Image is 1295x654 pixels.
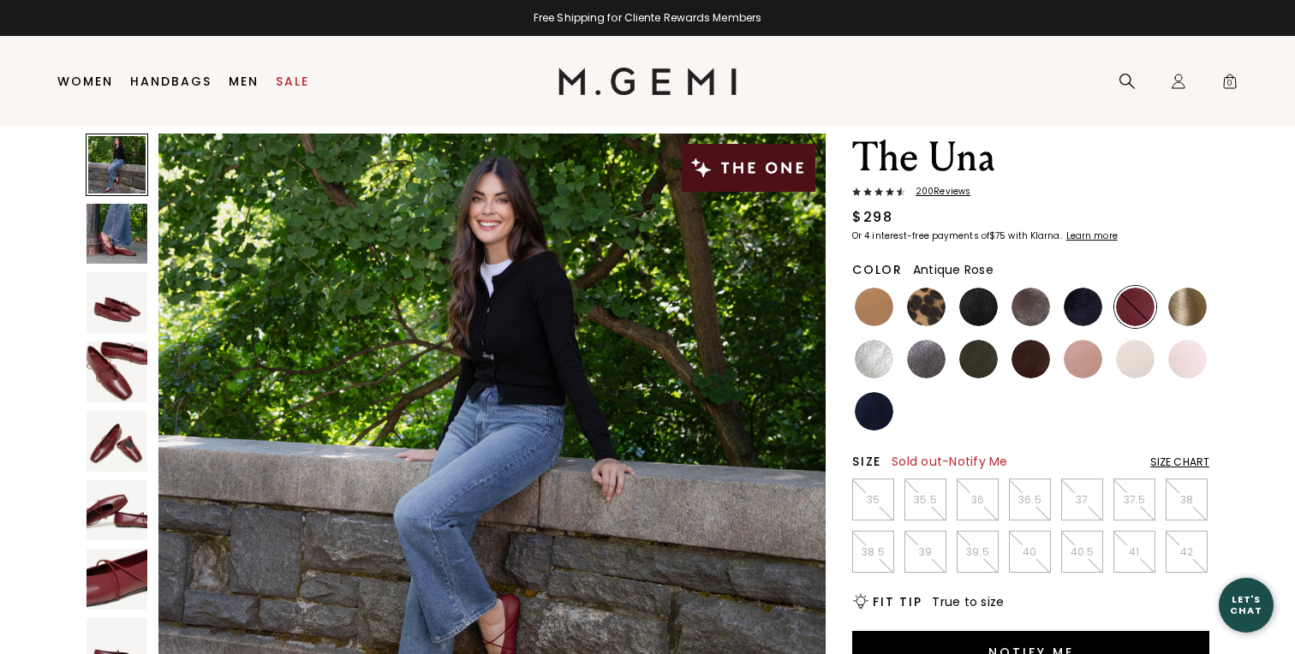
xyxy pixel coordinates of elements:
p: 38 [1167,493,1207,507]
p: 37.5 [1114,493,1155,507]
p: 37 [1062,493,1102,507]
img: Military [959,340,998,378]
img: Gunmetal [907,340,946,378]
h2: Size [852,455,881,468]
p: 36.5 [1010,493,1050,507]
span: True to size [932,593,1004,610]
img: Leopard Print [907,288,946,326]
klarna-placement-style-cta: Learn more [1066,229,1118,242]
img: The Una [87,480,147,541]
span: 0 [1221,76,1238,93]
img: Light Tan [855,288,893,326]
p: 40.5 [1062,545,1102,559]
h2: Fit Tip [873,595,922,609]
klarna-placement-style-body: Or 4 interest-free payments of [852,229,989,242]
img: Cocoa [1012,288,1050,326]
span: Antique Rose [913,261,994,278]
img: Ecru [1116,340,1155,378]
img: M.Gemi [558,68,737,95]
p: 40 [1010,545,1050,559]
img: The Una [87,411,147,472]
span: Sold out - Notify Me [892,453,1008,470]
div: $298 [852,207,892,228]
img: The Una [87,549,147,609]
img: Chocolate [1012,340,1050,378]
p: 39.5 [958,545,998,559]
a: Men [229,74,259,88]
p: 35 [853,493,893,507]
a: 200Reviews [852,187,1209,200]
h2: Color [852,263,903,276]
img: The Una [87,272,147,333]
a: Women [57,74,113,88]
img: Antique Rose [1064,340,1102,378]
klarna-placement-style-amount: $75 [989,229,1006,242]
a: Sale [276,74,309,88]
p: 42 [1167,545,1207,559]
img: Ballerina Pink [1168,340,1207,378]
p: 38.5 [853,545,893,559]
p: 39 [905,545,946,559]
img: Midnight Blue [1064,288,1102,326]
img: Black [959,288,998,326]
div: Let's Chat [1219,594,1274,615]
span: 200 Review s [905,187,970,197]
img: Navy [855,392,893,431]
h1: The Una [852,134,1209,181]
img: The Una [87,342,147,402]
img: Burgundy [1116,288,1155,326]
p: 35.5 [905,493,946,507]
a: Handbags [130,74,212,88]
klarna-placement-style-body: with Klarna [1008,229,1064,242]
p: 36 [958,493,998,507]
img: The Una [87,204,147,265]
div: Size Chart [1150,455,1209,469]
p: 41 [1114,545,1155,559]
img: Silver [855,340,893,378]
img: Gold [1168,288,1207,326]
a: Learn more [1065,231,1118,241]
